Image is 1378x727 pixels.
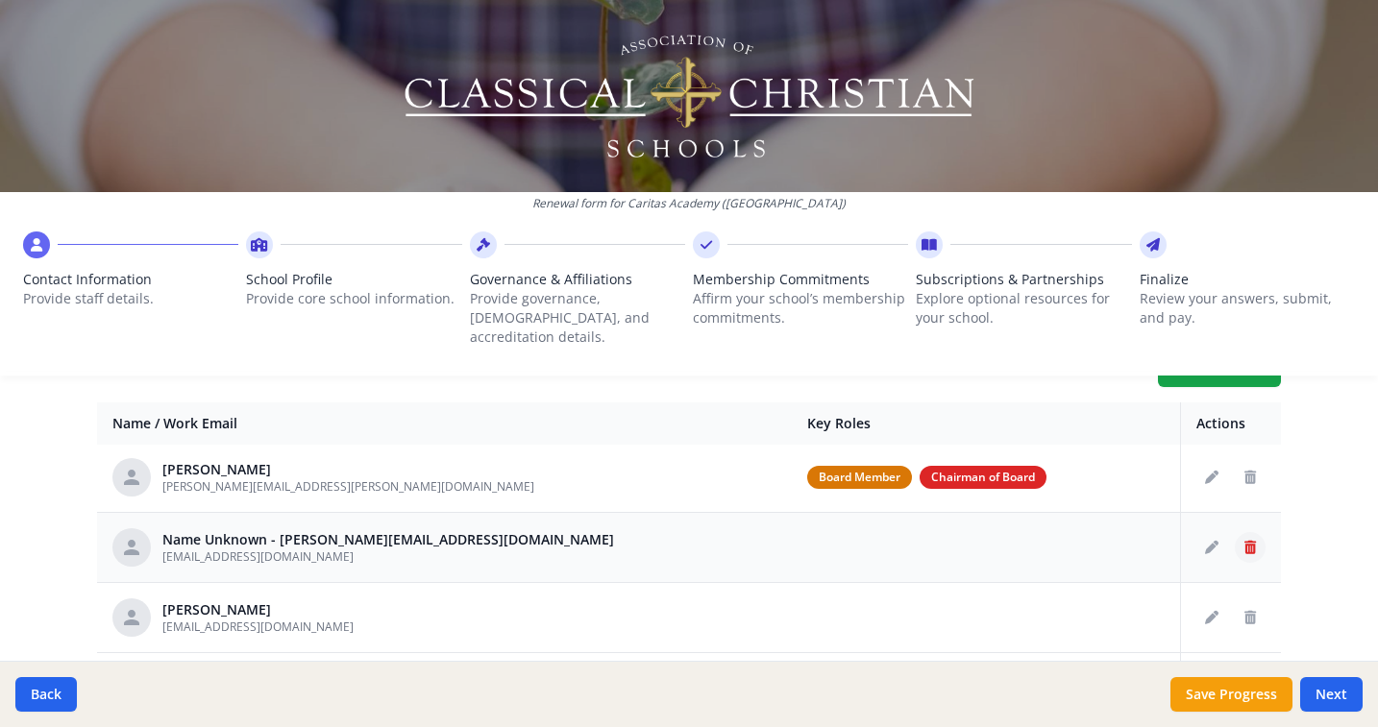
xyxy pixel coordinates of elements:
p: Provide core school information. [246,289,461,308]
div: Name Unknown - [PERSON_NAME][EMAIL_ADDRESS][DOMAIN_NAME] [162,530,614,549]
button: Delete staff [1235,462,1266,493]
button: Delete staff [1235,532,1266,563]
span: Chairman of Board [920,466,1046,489]
span: Membership Commitments [693,270,908,289]
img: Logo [402,29,977,163]
button: Delete staff [1235,602,1266,633]
p: Explore optional resources for your school. [916,289,1131,327]
p: Affirm your school’s membership commitments. [693,289,908,327]
span: Governance & Affiliations [470,270,685,289]
button: Save Progress [1170,677,1292,712]
span: [PERSON_NAME][EMAIL_ADDRESS][PERSON_NAME][DOMAIN_NAME] [162,478,534,495]
button: Next [1300,677,1363,712]
div: [PERSON_NAME] [162,460,534,479]
button: Edit staff [1196,462,1227,493]
th: Actions [1181,402,1282,446]
span: Board Member [807,466,912,489]
span: [EMAIL_ADDRESS][DOMAIN_NAME] [162,548,354,565]
th: Key Roles [792,402,1180,446]
span: School Profile [246,270,461,289]
p: Provide staff details. [23,289,238,308]
p: Provide governance, [DEMOGRAPHIC_DATA], and accreditation details. [470,289,685,347]
button: Edit staff [1196,532,1227,563]
span: Subscriptions & Partnerships [916,270,1131,289]
th: Name / Work Email [97,402,792,446]
span: Contact Information [23,270,238,289]
span: [EMAIL_ADDRESS][DOMAIN_NAME] [162,618,354,635]
span: Finalize [1140,270,1355,289]
button: Edit staff [1196,602,1227,633]
p: Review your answers, submit, and pay. [1140,289,1355,327]
div: [PERSON_NAME] [162,600,354,619]
button: Back [15,677,77,712]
